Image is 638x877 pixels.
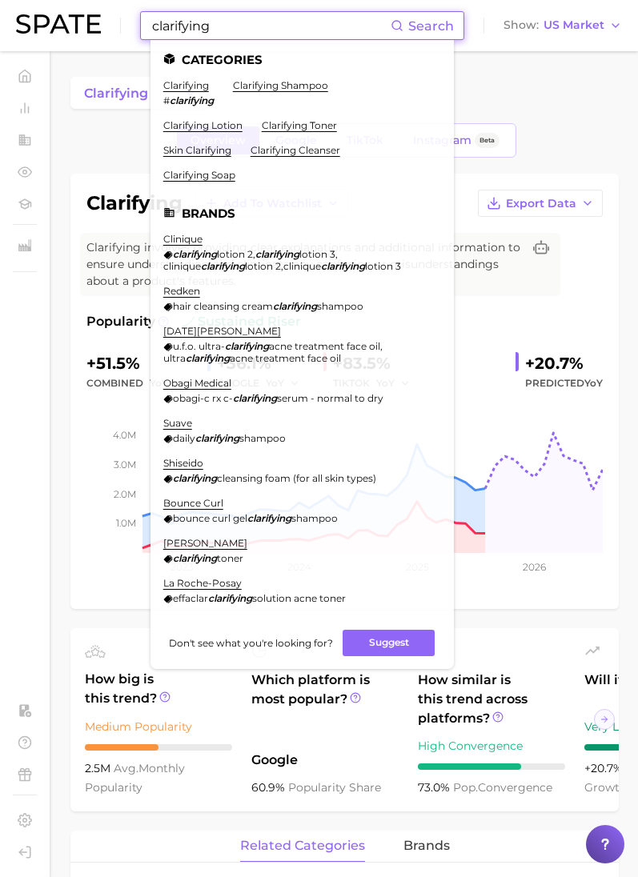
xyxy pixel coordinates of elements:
span: Beta [480,134,495,147]
a: Log out. Currently logged in with e-mail sabrina.hasbanian@tatcha.com. [13,840,37,864]
span: serum - normal to dry [277,392,383,404]
div: High Convergence [418,736,565,755]
span: lotion 2 [217,248,253,260]
a: shiseido [163,457,203,469]
span: +20.7% [584,761,626,775]
div: +20.7% [525,350,603,376]
span: Export Data [506,197,576,210]
div: 5 / 10 [85,744,232,751]
span: Don't see what you're looking for? [169,637,333,649]
a: clinique [163,233,203,245]
a: [PERSON_NAME] [163,537,247,549]
em: clarifying [255,248,299,260]
span: YoY [584,377,603,389]
a: InstagramBeta [399,126,513,154]
button: Scroll Right [594,709,615,730]
div: , [163,340,422,364]
div: Medium Popularity [85,717,232,736]
em: clarifying [225,340,269,352]
li: Brands [163,206,441,220]
span: Google [251,751,399,770]
span: shampoo [239,432,286,444]
span: lotion 2 [245,260,281,272]
span: bounce curl gel [173,512,247,524]
em: clarifying [233,392,277,404]
span: acne treatment face oil [269,340,380,352]
span: Predicted [525,374,603,393]
span: How big is this trend? [85,670,232,709]
span: How similar is this trend across platforms? [418,671,565,728]
span: lotion 3 [299,248,335,260]
input: Search here for a brand, industry, or ingredient [150,12,391,39]
span: Search [408,18,454,34]
em: clarifying [186,352,230,364]
span: clinique [283,260,321,272]
img: SPATE [16,14,101,34]
div: combined [86,374,195,393]
a: clarifying cleanser [251,144,340,156]
span: brands [403,839,450,853]
span: monthly popularity [85,761,185,795]
a: clarifying lotion [163,119,243,131]
span: related categories [240,839,365,853]
span: lotion 3 [365,260,401,272]
a: clarifying [163,79,209,91]
span: US Market [544,21,604,30]
a: clarifying soap [163,169,235,181]
h1: clarifying [86,194,183,213]
span: Which platform is most popular? [251,671,399,743]
em: clarifying [173,472,217,484]
span: Clarifying involves providing clear explanations and additional information to ensure understandi... [86,239,522,290]
a: redken [163,285,200,297]
em: clarifying [173,248,217,260]
button: ShowUS Market [500,15,626,36]
em: clarifying [170,94,214,106]
em: clarifying [173,552,217,564]
span: clarifying [84,86,148,101]
em: clarifying [321,260,365,272]
span: # [163,94,170,106]
span: shampoo [291,512,338,524]
a: [DATE][PERSON_NAME] [163,325,281,337]
abbr: average [114,761,138,775]
a: suave [163,417,192,429]
span: acne treatment face oil [230,352,341,364]
div: +51.5% [86,350,195,376]
span: solution acne toner [252,592,346,604]
span: 2.5m [85,761,114,775]
span: daily [173,432,195,444]
span: 60.9% [251,780,288,795]
span: toner [217,552,243,564]
span: Show [504,21,539,30]
tspan: 2026 [523,561,546,573]
em: clarifying [247,512,291,524]
a: bounce curl [163,497,223,509]
div: , , , [163,248,422,272]
span: hair cleansing cream [173,300,273,312]
a: skin clarifying [163,144,231,156]
em: clarifying [201,260,245,272]
a: obagi medical [163,377,231,389]
button: Suggest [343,630,435,656]
span: convergence [453,780,552,795]
div: 7 / 10 [418,763,565,770]
a: clarifying shampoo [233,79,328,91]
span: cleansing foam (for all skin types) [217,472,376,484]
a: clarifying [70,77,173,109]
span: shampoo [317,300,363,312]
span: Popularity [86,312,155,331]
span: ultra [163,352,186,364]
em: clarifying [195,432,239,444]
em: clarifying [208,592,252,604]
span: popularity share [288,780,381,795]
abbr: popularity index [453,780,478,795]
button: Export Data [478,190,603,217]
li: Categories [163,53,441,66]
a: clarifying toner [262,119,337,131]
span: effaclar [173,592,208,604]
span: clinique [163,260,201,272]
em: clarifying [273,300,317,312]
span: 73.0% [418,780,453,795]
a: la roche-posay [163,577,242,589]
span: u.f.o. ultra- [173,340,225,352]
